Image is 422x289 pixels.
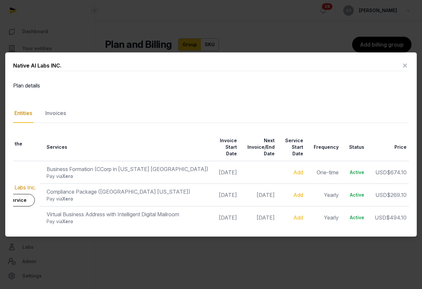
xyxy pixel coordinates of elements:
[307,133,343,161] th: Frequency
[47,218,208,225] div: Pay via
[47,173,208,180] div: Pay via
[47,188,208,196] div: Compliance Package ([GEOGRAPHIC_DATA] [US_STATE])
[212,206,241,229] td: [DATE]
[375,214,386,221] span: USD
[44,104,67,123] div: Invoices
[62,173,73,179] span: Xero
[387,169,407,176] span: $674.10
[13,104,409,123] nav: Tabs
[47,210,208,218] div: Virtual Business Address with Intelligent Digital Mailroom
[307,161,343,184] td: One-time
[375,169,387,176] span: USD
[257,214,275,221] span: [DATE]
[349,192,364,198] div: Active
[349,169,364,176] div: Active
[40,133,212,161] th: Services
[13,62,61,69] div: Native AI Labs INC.
[257,192,275,198] span: [DATE]
[47,196,208,202] div: Pay via
[13,82,108,89] dt: Plan details
[47,165,208,173] div: Business Formation (CCorp in [US_STATE] [GEOGRAPHIC_DATA])
[293,169,303,176] a: Add
[62,196,73,202] span: Xero
[241,133,279,161] th: Next Invoice/End Date
[293,192,303,198] a: Add
[368,133,411,161] th: Price
[307,184,343,206] td: Yearly
[212,161,241,184] td: [DATE]
[293,214,303,221] a: Add
[13,104,33,123] div: Entities
[212,184,241,206] td: [DATE]
[349,214,364,221] div: Active
[62,219,73,224] span: Xero
[212,133,241,161] th: Invoice Start Date
[386,214,407,221] span: $494.10
[307,206,343,229] td: Yearly
[387,192,407,198] span: $269.10
[279,133,307,161] th: Service Start Date
[343,133,368,161] th: Status
[375,192,387,198] span: USD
